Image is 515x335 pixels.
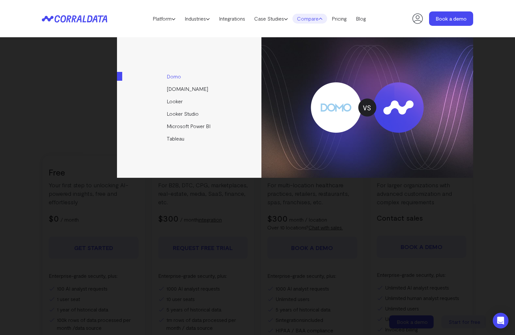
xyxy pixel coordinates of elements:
[117,83,262,95] a: [DOMAIN_NAME]
[292,14,327,24] a: Compare
[327,14,351,24] a: Pricing
[117,95,262,108] a: Looker
[493,313,508,328] div: Open Intercom Messenger
[117,70,262,83] a: Domo
[117,108,262,120] a: Looker Studio
[117,132,262,145] a: Tableau
[180,14,214,24] a: Industries
[148,14,180,24] a: Platform
[117,120,262,132] a: Microsoft Power BI
[351,14,371,24] a: Blog
[250,14,292,24] a: Case Studies
[429,11,473,26] a: Book a demo
[214,14,250,24] a: Integrations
